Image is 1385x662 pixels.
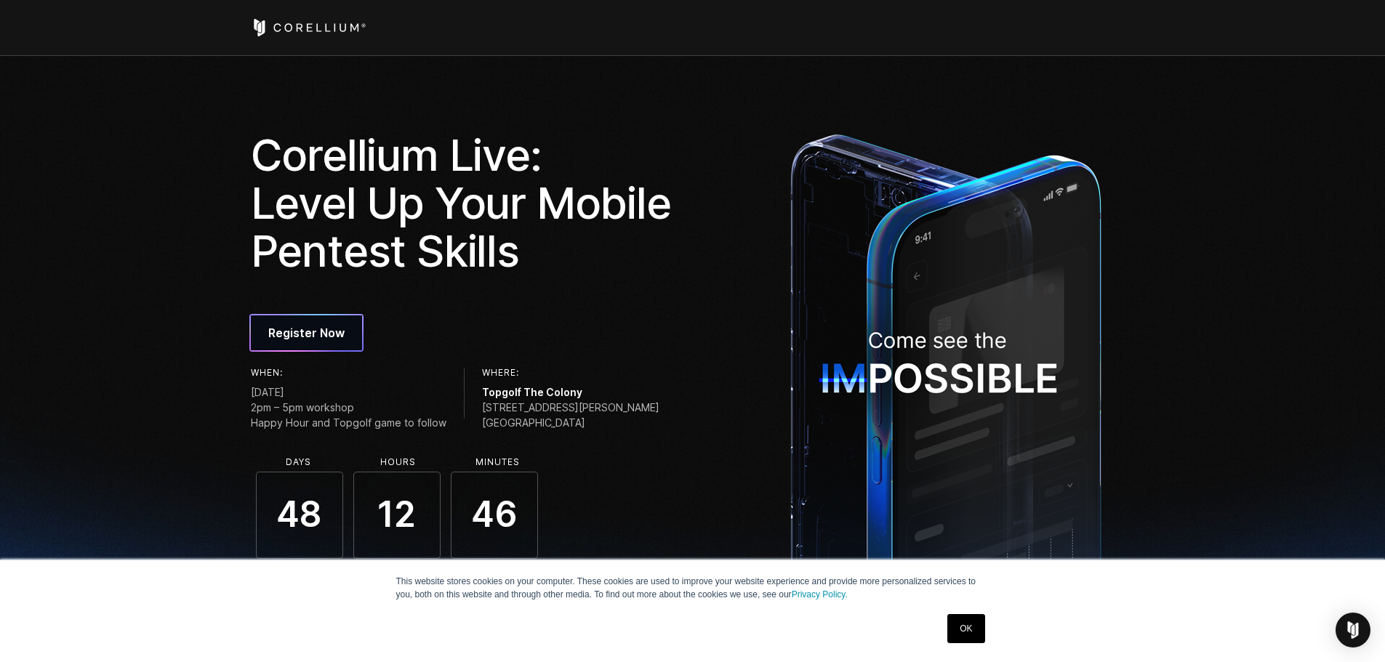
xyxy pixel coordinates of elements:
[251,315,362,350] a: Register Now
[251,400,446,430] span: 2pm – 5pm workshop Happy Hour and Topgolf game to follow
[251,384,446,400] span: [DATE]
[947,614,984,643] a: OK
[251,19,366,36] a: Corellium Home
[1336,613,1370,647] div: Open Intercom Messenger
[482,368,659,378] h6: Where:
[256,472,343,559] span: 48
[251,131,683,275] h1: Corellium Live: Level Up Your Mobile Pentest Skills
[454,457,542,467] li: Minutes
[783,126,1109,634] img: ImpossibleDevice_1x
[255,457,342,467] li: Days
[792,589,848,600] a: Privacy Policy.
[353,472,441,559] span: 12
[396,575,989,601] p: This website stores cookies on your computer. These cookies are used to improve your website expe...
[482,400,659,430] span: [STREET_ADDRESS][PERSON_NAME] [GEOGRAPHIC_DATA]
[251,368,446,378] h6: When:
[451,472,538,559] span: 46
[268,324,345,342] span: Register Now
[482,384,659,400] span: Topgolf The Colony
[355,457,442,467] li: Hours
